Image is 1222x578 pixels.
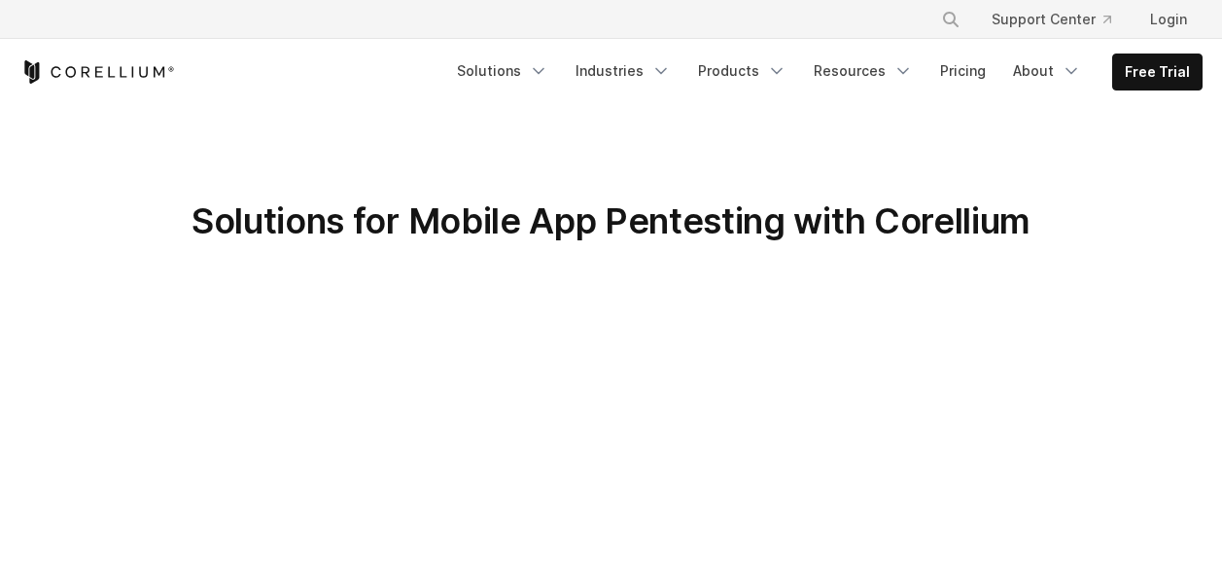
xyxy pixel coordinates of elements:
[564,54,682,89] a: Industries
[445,54,1203,90] div: Navigation Menu
[802,54,925,89] a: Resources
[976,2,1127,37] a: Support Center
[933,2,968,37] button: Search
[1113,54,1202,90] a: Free Trial
[1001,54,1093,89] a: About
[686,54,798,89] a: Products
[928,54,997,89] a: Pricing
[20,60,175,84] a: Corellium Home
[445,54,560,89] a: Solutions
[1135,2,1203,37] a: Login
[192,199,1030,242] span: Solutions for Mobile App Pentesting with Corellium
[918,2,1203,37] div: Navigation Menu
